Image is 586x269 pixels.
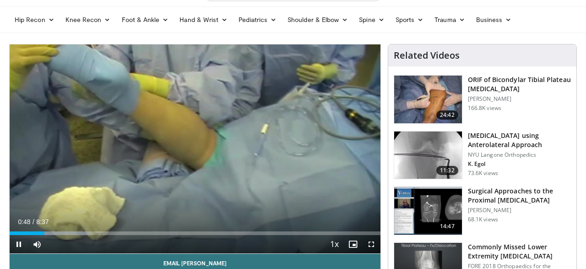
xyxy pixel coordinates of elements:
[28,235,46,253] button: Mute
[60,11,116,29] a: Knee Recon
[468,216,498,223] p: 68.1K views
[33,218,34,225] span: /
[436,110,458,120] span: 24:42
[468,187,571,205] h3: Surgical Approaches to the Proximal [MEDICAL_DATA]
[10,44,380,254] video-js: Video Player
[9,11,60,29] a: Hip Recon
[394,75,571,124] a: 24:42 ORIF of Bicondylar Tibial Plateau [MEDICAL_DATA] [PERSON_NAME] 166.8K views
[10,235,28,253] button: Pause
[353,11,390,29] a: Spine
[394,187,571,235] a: 14:47 Surgical Approaches to the Proximal [MEDICAL_DATA] [PERSON_NAME] 68.1K views
[468,151,571,159] p: NYU Langone Orthopedics
[18,218,30,225] span: 0:48
[174,11,233,29] a: Hand & Wrist
[36,218,49,225] span: 8:37
[10,231,380,235] div: Progress Bar
[468,75,571,93] h3: ORIF of Bicondylar Tibial Plateau [MEDICAL_DATA]
[233,11,282,29] a: Pediatrics
[344,235,362,253] button: Enable picture-in-picture mode
[394,187,462,235] img: DA_UIUPltOAJ8wcH4xMDoxOjB1O8AjAz.150x105_q85_crop-smart_upscale.jpg
[326,235,344,253] button: Playback Rate
[468,160,571,168] p: K. Egol
[394,132,462,179] img: 9nZFQMepuQiumqNn4xMDoxOjBzMTt2bJ.150x105_q85_crop-smart_upscale.jpg
[471,11,517,29] a: Business
[394,131,571,180] a: 11:32 [MEDICAL_DATA] using Anterolateral Approach NYU Langone Orthopedics K. Egol 73.6K views
[394,50,460,61] h4: Related Videos
[429,11,471,29] a: Trauma
[468,242,571,261] h3: Commonly Missed Lower Extremity [MEDICAL_DATA]
[468,170,498,177] p: 73.6K views
[394,76,462,123] img: Levy_Tib_Plat_100000366_3.jpg.150x105_q85_crop-smart_upscale.jpg
[468,95,571,103] p: [PERSON_NAME]
[468,131,571,149] h3: [MEDICAL_DATA] using Anterolateral Approach
[436,222,458,231] span: 14:47
[362,235,380,253] button: Fullscreen
[282,11,353,29] a: Shoulder & Elbow
[116,11,174,29] a: Foot & Ankle
[390,11,429,29] a: Sports
[468,207,571,214] p: [PERSON_NAME]
[436,166,458,175] span: 11:32
[468,104,501,112] p: 166.8K views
